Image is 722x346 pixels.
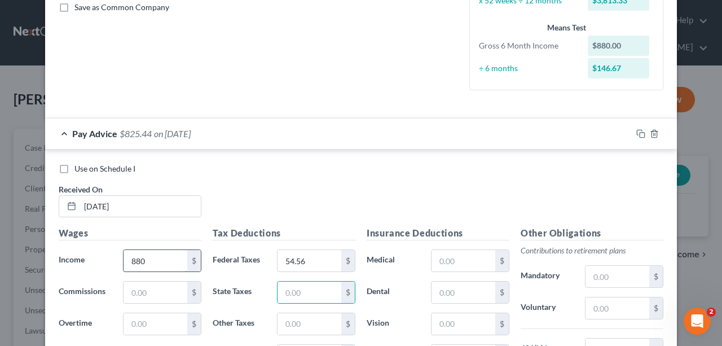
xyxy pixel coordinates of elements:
h5: Other Obligations [521,226,663,240]
input: 0.00 [124,250,187,271]
div: $ [495,313,509,335]
div: $146.67 [588,58,650,78]
input: 0.00 [432,250,495,271]
input: 0.00 [124,313,187,335]
input: 0.00 [585,297,649,319]
input: 0.00 [432,282,495,303]
input: 0.00 [278,250,341,271]
div: Gross 6 Month Income [473,40,582,51]
span: Income [59,255,85,264]
span: on [DATE] [154,128,191,139]
div: $ [187,282,201,303]
div: $ [341,313,355,335]
span: Received On [59,185,103,194]
div: $ [649,266,663,287]
label: Federal Taxes [207,249,271,272]
span: $825.44 [120,128,152,139]
input: MM/DD/YYYY [80,196,201,217]
input: 0.00 [432,313,495,335]
span: Save as Common Company [74,2,169,12]
input: 0.00 [585,266,649,287]
div: ÷ 6 months [473,63,582,74]
div: $ [187,313,201,335]
label: Other Taxes [207,313,271,335]
div: $ [649,297,663,319]
label: Vision [361,313,425,335]
div: Means Test [479,22,654,33]
span: 2 [707,308,716,317]
h5: Tax Deductions [213,226,355,240]
input: 0.00 [278,313,341,335]
div: $ [341,250,355,271]
span: Use on Schedule I [74,164,135,173]
span: Pay Advice [72,128,117,139]
label: Voluntary [515,297,579,319]
div: $ [187,250,201,271]
label: Overtime [53,313,117,335]
input: 0.00 [124,282,187,303]
div: $ [495,282,509,303]
label: State Taxes [207,281,271,304]
h5: Wages [59,226,201,240]
div: $ [341,282,355,303]
p: Contributions to retirement plans [521,245,663,256]
label: Commissions [53,281,117,304]
input: 0.00 [278,282,341,303]
iframe: Intercom live chat [684,308,711,335]
label: Dental [361,281,425,304]
label: Medical [361,249,425,272]
div: $880.00 [588,36,650,56]
label: Mandatory [515,265,579,288]
h5: Insurance Deductions [367,226,509,240]
div: $ [495,250,509,271]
